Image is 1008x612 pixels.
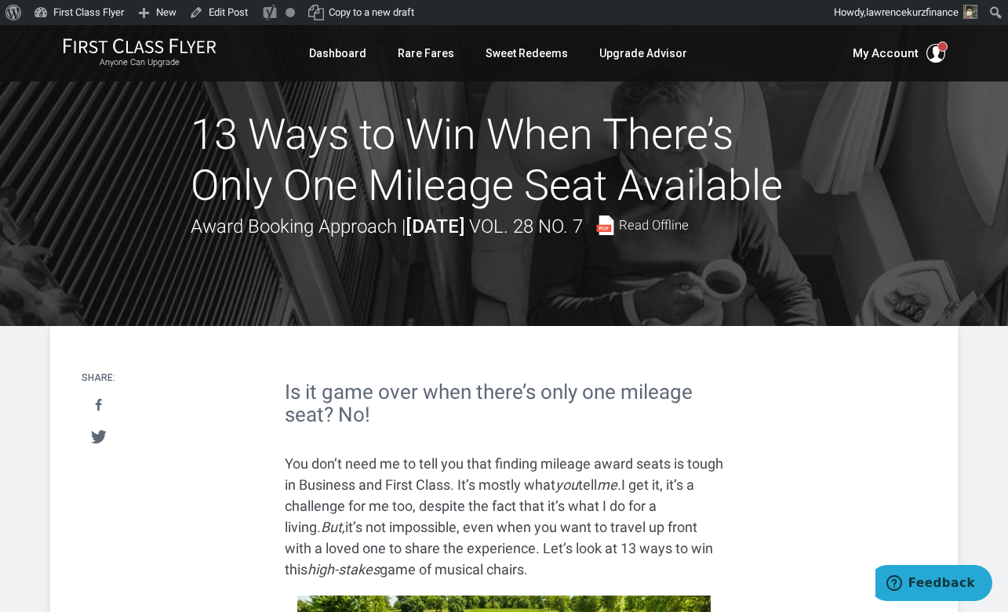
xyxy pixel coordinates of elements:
small: Anyone Can Upgrade [63,57,217,68]
p: You don’t need me to tell you that finding mileage award seats is tough in Business and First Cla... [285,453,724,580]
h1: 13 Ways to Win When There’s Only One Mileage Seat Available [191,110,818,212]
a: Read Offline [595,215,689,235]
img: First Class Flyer [63,38,217,54]
em: high-stakes [307,561,380,578]
span: lawrencekurzfinance [866,6,959,18]
span: Vol. 28 No. 7 [469,215,583,237]
a: Upgrade Advisor [599,39,687,67]
button: My Account [853,44,945,63]
h2: Is it game over when there’s only one mileage seat? No! [285,381,724,426]
a: Rare Fares [398,39,454,67]
a: Sweet Redeems [486,39,568,67]
iframe: Opens a widget where you can find more information [875,565,992,604]
a: First Class FlyerAnyone Can Upgrade [63,38,217,69]
div: Award Booking Approach | [191,212,689,241]
span: Read Offline [619,219,689,232]
img: pdf-file.svg [595,215,615,235]
a: Tweet [82,422,115,451]
em: you [555,476,578,493]
span: My Account [853,44,919,63]
em: me. [597,476,621,493]
h4: Share: [82,373,115,383]
a: Share [82,391,115,420]
em: But, [321,519,345,535]
strong: [DATE] [406,215,464,237]
a: Dashboard [309,39,366,67]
